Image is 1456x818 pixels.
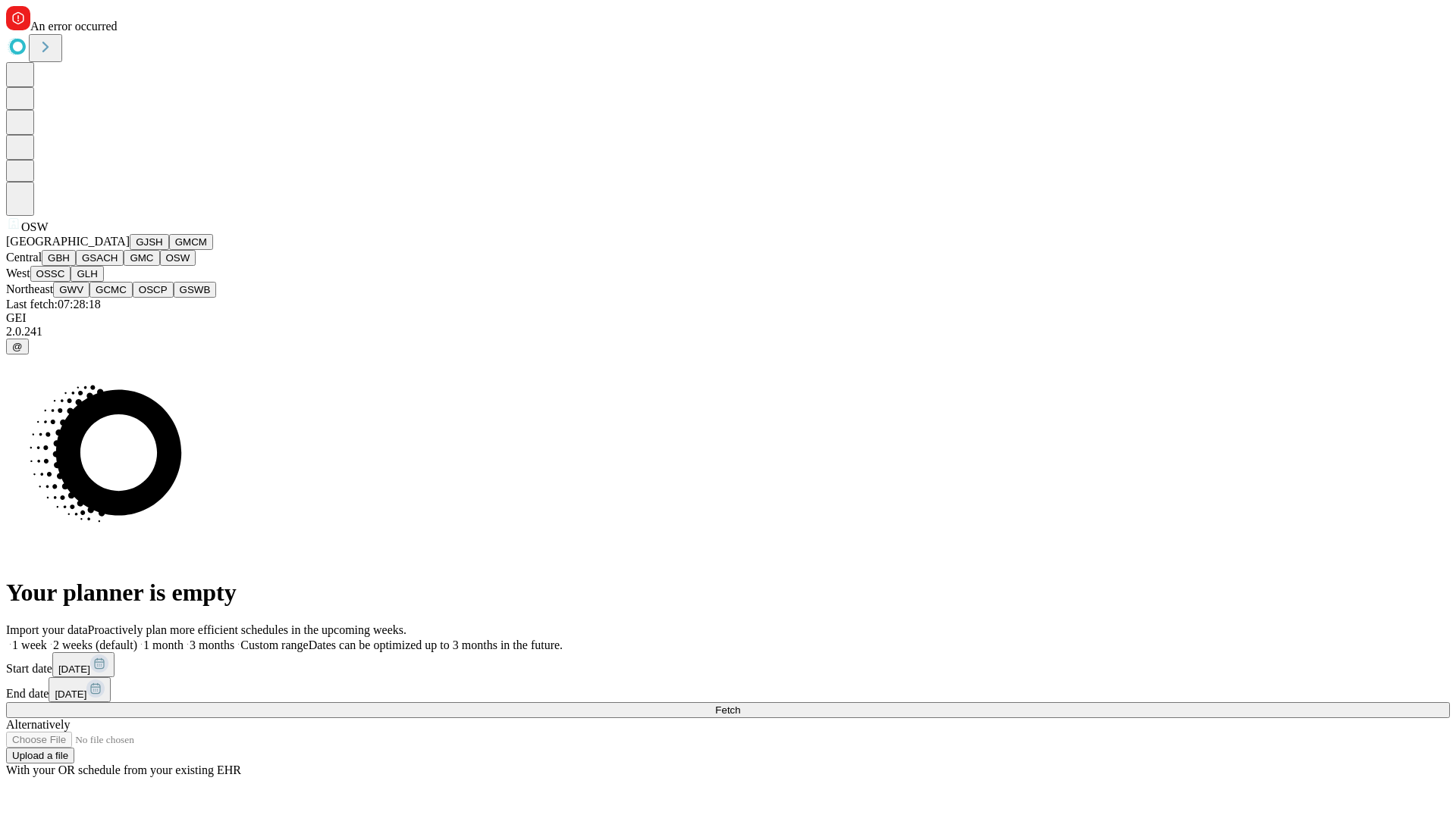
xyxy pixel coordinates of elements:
div: Start date [6,652,1450,677]
span: [GEOGRAPHIC_DATA] [6,235,130,248]
button: GSWB [174,282,217,298]
button: [DATE] [52,652,115,677]
span: [DATE] [58,663,90,675]
h1: Your planner is empty [6,579,1450,607]
button: Fetch [6,702,1450,718]
button: GSACH [76,250,124,266]
div: 2.0.241 [6,325,1450,339]
button: Upload a file [6,748,74,763]
button: GBH [42,250,76,266]
span: 1 week [12,638,47,651]
div: End date [6,677,1450,702]
button: OSCP [133,282,174,298]
button: GLH [71,266,103,282]
span: Central [6,251,42,264]
span: Custom range [240,638,308,651]
span: OSW [21,220,49,233]
button: @ [6,339,29,354]
div: GEI [6,311,1450,325]
span: Proactively plan more efficient schedules in the upcoming weeks. [88,623,406,636]
button: GCMC [89,282,133,298]
button: OSSC [30,266,71,282]
span: @ [12,341,23,352]
span: 3 months [190,638,234,651]
span: Alternatively [6,718,70,731]
span: [DATE] [55,688,86,700]
button: OSW [160,250,196,266]
button: GMC [124,250,159,266]
span: West [6,267,30,279]
span: Import your data [6,623,88,636]
button: GJSH [130,234,169,250]
button: GWV [53,282,89,298]
span: 2 weeks (default) [53,638,137,651]
span: Last fetch: 07:28:18 [6,298,101,311]
span: Fetch [715,704,740,716]
span: Dates can be optimized up to 3 months in the future. [309,638,563,651]
span: An error occurred [30,20,118,33]
span: Northeast [6,283,53,295]
button: [DATE] [49,677,111,702]
span: With your OR schedule from your existing EHR [6,763,241,776]
span: 1 month [143,638,184,651]
button: GMCM [169,234,213,250]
